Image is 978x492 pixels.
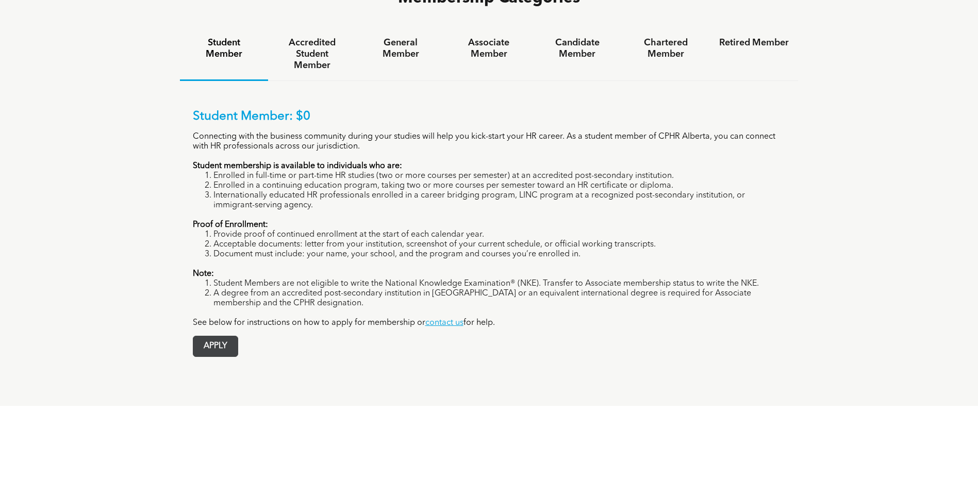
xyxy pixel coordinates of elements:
h4: Retired Member [719,37,789,48]
li: Student Members are not eligible to write the National Knowledge Examination® (NKE). Transfer to ... [213,279,786,289]
strong: Note: [193,270,214,278]
li: A degree from an accredited post-secondary institution in [GEOGRAPHIC_DATA] or an equivalent inte... [213,289,786,308]
p: See below for instructions on how to apply for membership or for help. [193,318,786,328]
li: Document must include: your name, your school, and the program and courses you’re enrolled in. [213,250,786,259]
a: APPLY [193,336,238,357]
p: Student Member: $0 [193,109,786,124]
h4: Associate Member [454,37,524,60]
h4: Student Member [189,37,259,60]
h4: General Member [366,37,435,60]
p: Connecting with the business community during your studies will help you kick-start your HR caree... [193,132,786,152]
h4: Accredited Student Member [277,37,347,71]
strong: Proof of Enrollment: [193,221,268,229]
li: Enrolled in full-time or part-time HR studies (two or more courses per semester) at an accredited... [213,171,786,181]
li: Enrolled in a continuing education program, taking two or more courses per semester toward an HR ... [213,181,786,191]
li: Internationally educated HR professionals enrolled in a career bridging program, LINC program at ... [213,191,786,210]
h4: Chartered Member [631,37,701,60]
h4: Candidate Member [542,37,612,60]
span: APPLY [193,336,238,356]
li: Acceptable documents: letter from your institution, screenshot of your current schedule, or offic... [213,240,786,250]
li: Provide proof of continued enrollment at the start of each calendar year. [213,230,786,240]
strong: Student membership is available to individuals who are: [193,162,402,170]
a: contact us [425,319,463,327]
